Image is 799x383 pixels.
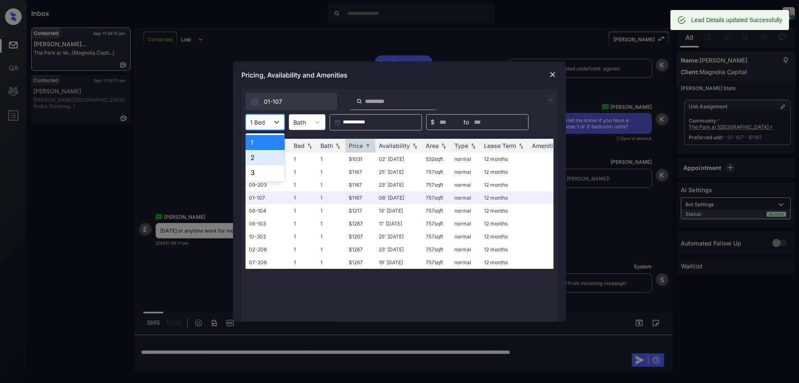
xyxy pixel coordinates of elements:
td: normal [451,256,481,269]
img: sorting [469,143,477,149]
td: 12 months [481,165,529,178]
td: $1267 [345,256,375,269]
td: 757 sqft [422,230,451,243]
td: 12 months [481,230,529,243]
div: 2 [246,150,285,165]
td: 12 months [481,153,529,165]
img: sorting [439,143,448,149]
td: $1167 [345,178,375,191]
td: 1 [317,165,345,178]
td: 12 months [481,191,529,204]
td: 757 sqft [422,191,451,204]
td: 1 [290,165,317,178]
td: 757 sqft [422,204,451,217]
img: sorting [334,143,342,149]
img: close [548,70,557,79]
td: 1 [290,178,317,191]
td: 757 sqft [422,217,451,230]
td: 06-103 [246,217,290,230]
td: 23' [DATE] [375,243,422,256]
td: 19' [DATE] [375,256,422,269]
img: sorting [517,143,525,149]
td: 1 [290,256,317,269]
td: 1 [290,217,317,230]
span: to [464,118,469,127]
td: 12 months [481,178,529,191]
img: sorting [364,143,372,149]
td: 23' [DATE] [375,178,422,191]
td: 1 [317,256,345,269]
td: 06-104 [246,204,290,217]
td: 12 months [481,256,529,269]
div: 1 [246,135,285,150]
div: 3 [246,165,285,180]
td: 1 [317,243,345,256]
td: normal [451,165,481,178]
td: 1 [317,153,345,165]
span: 01-107 [264,97,282,106]
td: 1 [290,191,317,204]
td: $1167 [345,165,375,178]
td: 757 sqft [422,256,451,269]
td: $1217 [345,204,375,217]
td: normal [451,204,481,217]
td: 1 [317,191,345,204]
td: 02-208 [246,243,290,256]
span: $ [431,118,434,127]
img: icon-zuma [546,95,556,105]
td: 02' [DATE] [375,153,422,165]
td: 1 [290,243,317,256]
div: Area [426,142,439,149]
td: 10-302 [246,230,290,243]
td: 07-208 [246,256,290,269]
td: 1 [317,217,345,230]
div: Lead Details updated Successfully [691,13,782,28]
td: 12 months [481,204,529,217]
td: 532 sqft [422,153,451,165]
td: 01-107 [246,191,290,204]
img: sorting [305,143,314,149]
td: 1 [317,178,345,191]
td: 09-203 [246,178,290,191]
td: 1 [317,230,345,243]
div: Lease Term [484,142,516,149]
div: Bath [320,142,333,149]
td: normal [451,230,481,243]
td: 12 months [481,217,529,230]
td: 1 [317,204,345,217]
td: 1 [290,153,317,165]
td: 757 sqft [422,178,451,191]
td: 11' [DATE] [375,217,422,230]
td: $1267 [345,217,375,230]
td: 1 [290,230,317,243]
div: Availability [379,142,410,149]
td: $1267 [345,230,375,243]
td: 25' [DATE] [375,230,422,243]
td: 757 sqft [422,243,451,256]
td: $1031 [345,153,375,165]
img: icon-zuma [356,98,362,105]
td: 1 [290,204,317,217]
div: Type [454,142,468,149]
img: icon-zuma [251,98,259,106]
td: $1167 [345,191,375,204]
td: 13' [DATE] [375,204,422,217]
td: normal [451,153,481,165]
div: Price [349,142,363,149]
img: sorting [411,143,419,149]
td: 06' [DATE] [375,191,422,204]
div: Bed [294,142,305,149]
td: normal [451,243,481,256]
td: normal [451,178,481,191]
div: Amenities [532,142,560,149]
td: normal [451,191,481,204]
td: $1267 [345,243,375,256]
td: 12 months [481,243,529,256]
div: Pricing, Availability and Amenities [233,61,566,89]
td: 25' [DATE] [375,165,422,178]
td: 757 sqft [422,165,451,178]
td: normal [451,217,481,230]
